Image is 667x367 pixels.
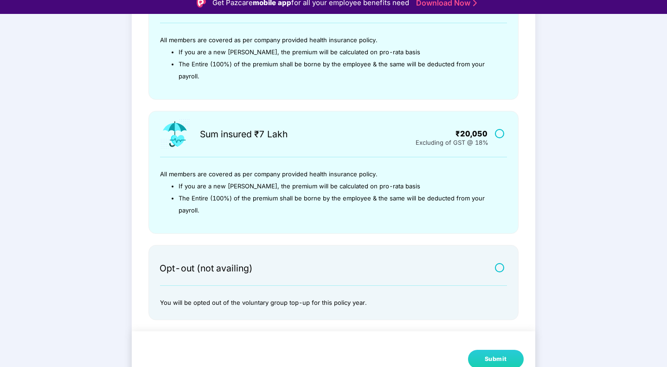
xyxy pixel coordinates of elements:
div: Opt-out (not availing) [160,264,253,274]
div: ₹20,050 [410,130,487,139]
li: If you are a new [PERSON_NAME], the premium will be calculated on pro-rata basis [179,180,495,192]
li: The Entire (100%) of the premium shall be borne by the employee & the same will be deducted from ... [179,58,495,82]
p: All members are covered as per company provided health insurance policy. [160,34,495,46]
div: Excluding of GST @ 18% [416,136,488,144]
div: Submit [485,354,507,364]
li: If you are a new [PERSON_NAME], the premium will be calculated on pro-rata basis [179,46,495,58]
li: The Entire (100%) of the premium shall be borne by the employee & the same will be deducted from ... [179,192,495,216]
img: icon [160,118,191,150]
p: All members are covered as per company provided health insurance policy. [160,168,495,180]
p: You will be opted out of the voluntary group top-up for this policy year. [160,296,495,309]
div: Sum insured ₹7 Lakh [200,130,288,140]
